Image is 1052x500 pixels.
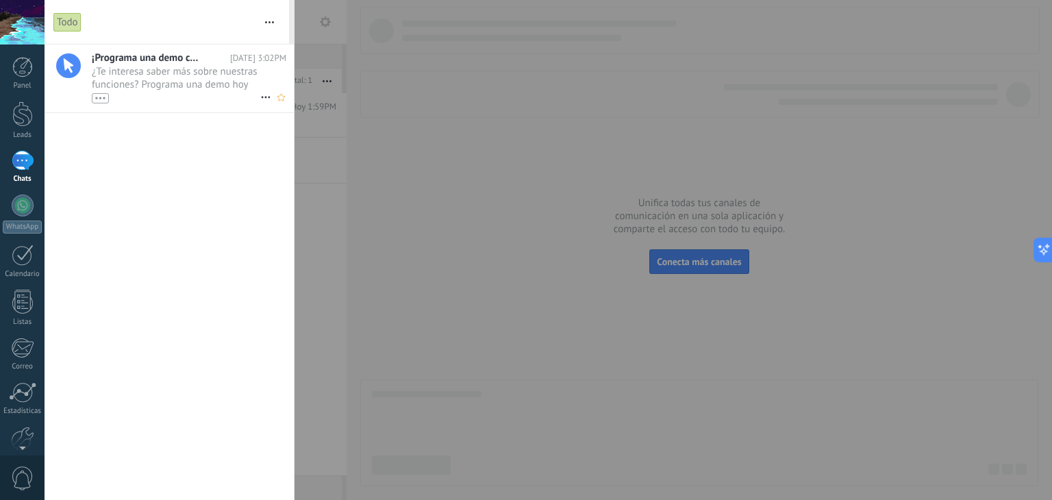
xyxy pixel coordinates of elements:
div: WhatsApp [3,221,42,234]
div: ••• [92,93,109,103]
div: Panel [3,82,42,90]
div: Correo [3,362,42,371]
a: ¡Programa una demo con un experto! [DATE] 3:02PM ¿Te interesa saber más sobre nuestras funciones?... [45,45,294,112]
div: Listas [3,318,42,327]
div: Chats [3,175,42,184]
span: [DATE] 3:02PM [230,51,286,64]
div: Calendario [3,270,42,279]
div: Estadísticas [3,407,42,416]
div: Leads [3,131,42,140]
span: ¡Programa una demo con un experto! [92,51,201,64]
span: ¿Te interesa saber más sobre nuestras funciones? Programa una demo hoy mismo! [92,65,260,103]
div: Todo [53,12,82,32]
